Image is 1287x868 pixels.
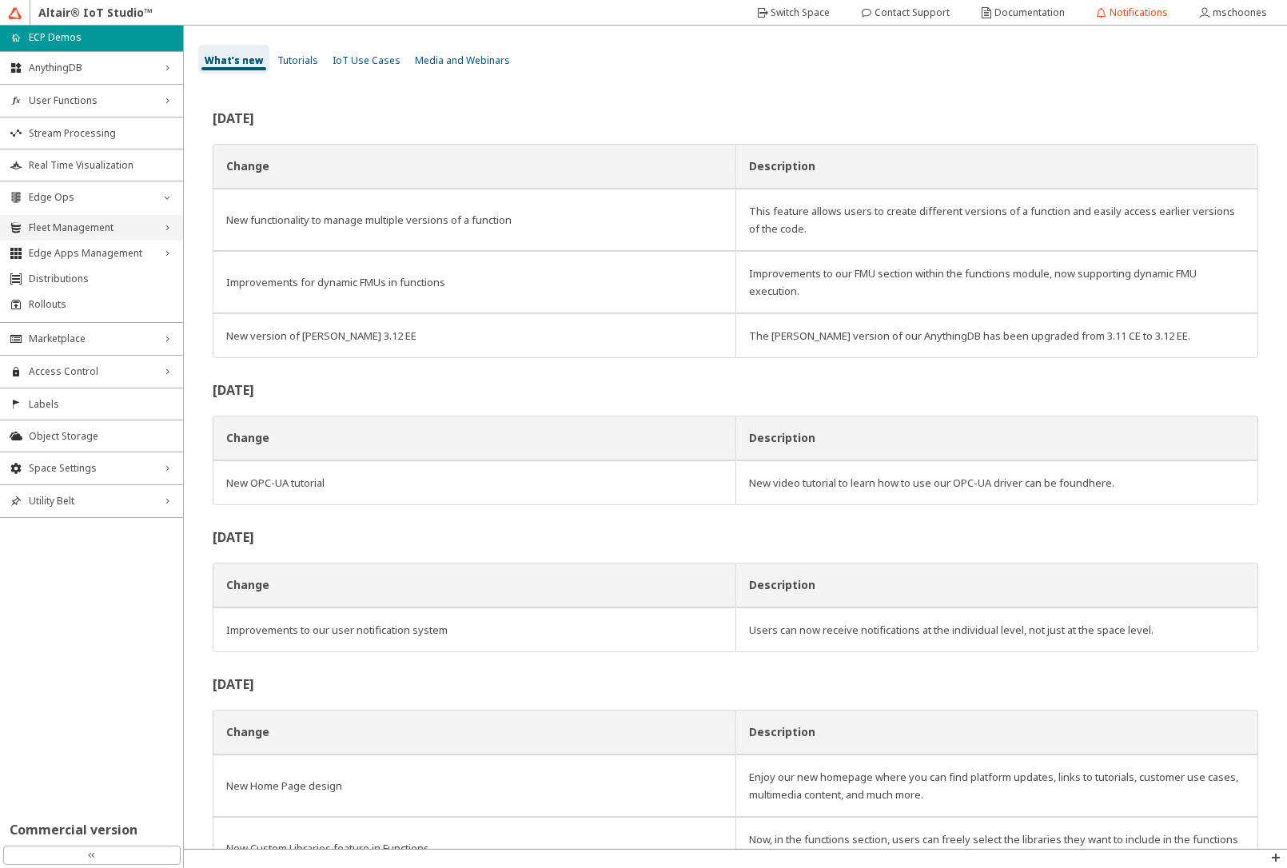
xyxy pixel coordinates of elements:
span: Marketplace [29,332,154,345]
span: Media and Webinars [415,54,510,67]
h2: [DATE] [213,112,1258,125]
div: Now, in the functions section, users can freely select the libraries they want to include in the ... [749,830,1245,866]
th: Change [213,563,735,607]
div: Improvements to our user notification system [226,621,723,639]
span: Tutorials [277,54,318,67]
h2: [DATE] [213,531,1258,543]
span: AnythingDB [29,62,154,74]
span: Edge Apps Management [29,247,154,260]
h2: [DATE] [213,678,1258,691]
div: New OPC-UA tutorial [226,474,723,492]
div: Improvements for dynamic FMUs in functions [226,273,723,291]
span: Rollouts [29,298,173,311]
div: New video tutorial to learn how to use our OPC-UA driver can be found . [749,474,1245,492]
span: Fleet Management [29,221,154,234]
span: Access Control [29,365,154,378]
th: Description [735,563,1258,607]
th: Change [213,710,735,755]
h2: [DATE] [213,384,1258,396]
th: Description [735,710,1258,755]
th: Description [735,416,1258,460]
span: User Functions [29,94,154,107]
th: Change [213,144,735,189]
span: Utility Belt [29,495,154,508]
div: New Custom Libraries feature in Functions [226,839,723,857]
div: Users can now receive notifications at the individual level, not just at the space level. [749,621,1245,639]
th: Description [735,144,1258,189]
span: IoT Use Cases [333,54,400,67]
a: here [1089,476,1112,490]
span: Labels [29,398,173,411]
div: Enjoy our new homepage where you can find platform updates, links to tutorials, customer use case... [749,768,1245,803]
div: New functionality to manage multiple versions of a function [226,211,723,229]
th: Change [213,416,735,460]
span: Edge Ops [29,191,154,204]
span: Stream Processing [29,127,173,140]
div: This feature allows users to create different versions of a function and easily access earlier ve... [749,202,1245,237]
span: Object Storage [29,430,173,443]
div: Improvements to our FMU section within the functions module, now supporting dynamic FMU execution. [749,265,1245,300]
div: New Home Page design [226,777,723,794]
span: What’s new [205,54,263,67]
div: The [PERSON_NAME] version of our AnythingDB has been upgraded from 3.11 CE to 3.12 EE. [749,327,1245,344]
span: Real Time Visualization [29,159,173,172]
span: Space Settings [29,462,154,475]
p: ECP Demos [29,30,82,45]
span: Distributions [29,273,173,285]
div: New version of [PERSON_NAME] 3.12 EE [226,327,723,344]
